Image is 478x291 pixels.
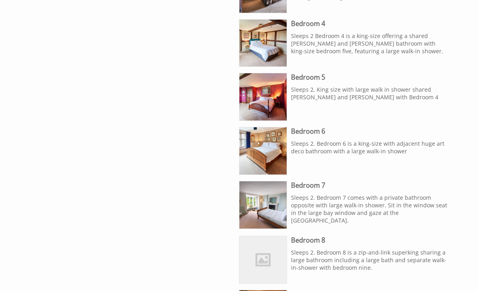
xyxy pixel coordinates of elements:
[239,181,287,229] img: Bedroom 7
[239,127,287,175] img: Bedroom 6
[291,127,448,136] h3: Bedroom 6
[291,140,448,155] p: Sleeps 2. Bedroom 6 is a king-size with adjacent huge art deco bathroom with a large walk-in shower
[291,181,448,190] h3: Bedroom 7
[291,194,448,224] p: Sleeps 2. Bedroom 7 comes with a private bathroom opposite with large walk-in shower. Sit in the ...
[291,86,448,101] p: Sleeps 2, King size with large walk in shower shared [PERSON_NAME] and [PERSON_NAME] with Bedroom 4
[291,19,448,28] h3: Bedroom 4
[291,249,448,271] p: Sleeps 2. Bedroom 8 is a zip-and-link superking sharing a large bathroom including a large bath a...
[239,20,287,67] img: Bedroom 4
[291,73,448,82] h3: Bedroom 5
[239,73,287,120] img: Bedroom 5
[239,236,287,283] img: Bedroom 8
[291,236,448,245] h3: Bedroom 8
[291,32,448,55] p: Sleeps 2 Bedroom 4 is a king-size offering a shared [PERSON_NAME] and [PERSON_NAME] bathroom with...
